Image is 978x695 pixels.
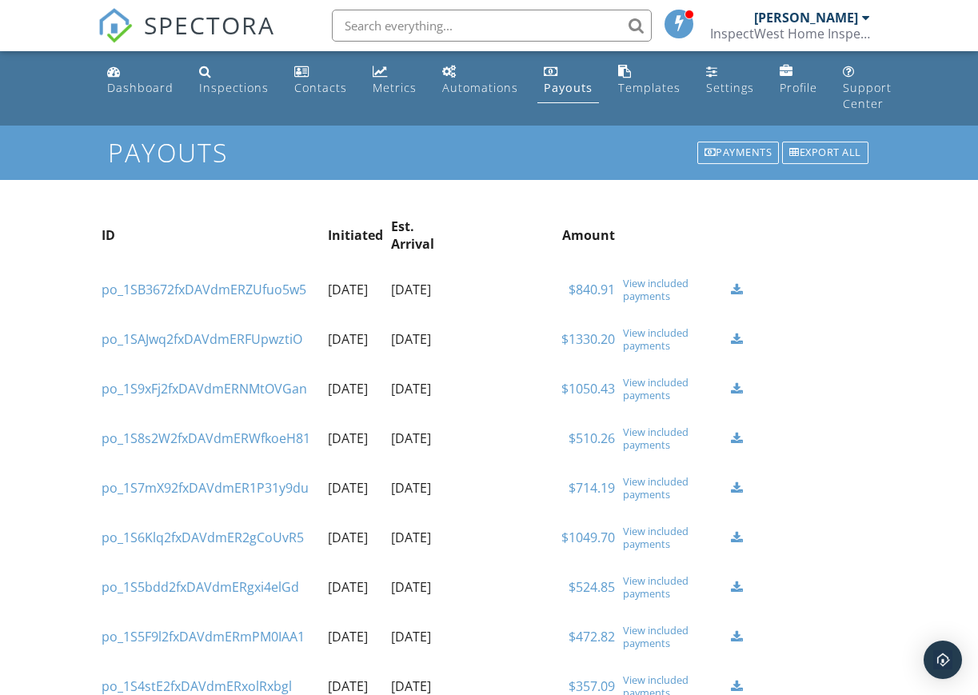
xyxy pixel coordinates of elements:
div: Support Center [843,80,892,111]
div: Export all [782,142,868,164]
div: Payouts [544,80,593,95]
a: po_1S8s2W2fxDAVdmERWfkoeH81 [102,429,310,447]
a: View included payments [623,624,723,649]
td: [DATE] [387,562,459,612]
a: Company Profile [773,58,824,103]
h1: Payouts [108,138,870,166]
div: [PERSON_NAME] [754,10,858,26]
a: po_1S4stE2fxDAVdmERxolRxbgl [102,677,292,695]
th: ID [98,206,324,266]
div: Contacts [294,80,347,95]
a: $357.09 [569,677,615,695]
a: View included payments [623,574,723,600]
a: Contacts [288,58,353,103]
td: [DATE] [324,314,387,364]
a: Automations (Basic) [436,58,525,103]
a: Inspections [193,58,275,103]
th: Amount [459,206,619,266]
a: View included payments [623,326,723,352]
a: Export all [780,140,870,166]
a: $1049.70 [561,529,615,546]
a: $510.26 [569,429,615,447]
td: [DATE] [324,265,387,314]
a: po_1S9xFj2fxDAVdmERNMtOVGan [102,380,307,397]
div: InspectWest Home Inspection Ltd. [710,26,870,42]
a: po_1S7mX92fxDAVdmER1P31y9du [102,479,309,497]
th: Initiated [324,206,387,266]
a: po_1S5F9l2fxDAVdmERmPM0IAA1 [102,628,305,645]
td: [DATE] [387,463,459,513]
a: po_1S6Klq2fxDAVdmER2gCoUvR5 [102,529,304,546]
a: $472.82 [569,628,615,645]
a: $714.19 [569,479,615,497]
div: Metrics [373,80,417,95]
a: Dashboard [101,58,180,103]
a: $1330.20 [561,330,615,348]
a: View included payments [623,277,723,302]
a: po_1S5bdd2fxDAVdmERgxi4elGd [102,578,299,596]
div: Payments [697,142,780,164]
a: $840.91 [569,281,615,298]
a: Metrics [366,58,423,103]
a: $524.85 [569,578,615,596]
a: View included payments [623,376,723,401]
a: Support Center [836,58,898,119]
td: [DATE] [387,513,459,562]
a: Payouts [537,58,599,103]
td: [DATE] [387,364,459,413]
td: [DATE] [324,463,387,513]
a: SPECTORA [98,22,275,55]
img: The Best Home Inspection Software - Spectora [98,8,133,43]
td: [DATE] [387,314,459,364]
div: Dashboard [107,80,174,95]
a: Settings [700,58,760,103]
td: [DATE] [387,265,459,314]
td: [DATE] [324,612,387,661]
input: Search everything... [332,10,652,42]
th: Est. Arrival [387,206,459,266]
div: Open Intercom Messenger [924,641,962,679]
td: [DATE] [324,413,387,463]
a: View included payments [623,525,723,550]
td: [DATE] [324,364,387,413]
a: po_1SB3672fxDAVdmERZUfuo5w5 [102,281,306,298]
a: Templates [612,58,687,103]
div: Profile [780,80,817,95]
a: po_1SAJwq2fxDAVdmERFUpwztiO [102,330,302,348]
div: Settings [706,80,754,95]
td: [DATE] [387,413,459,463]
div: Automations [442,80,518,95]
td: [DATE] [324,513,387,562]
div: Inspections [199,80,269,95]
a: View included payments [623,425,723,451]
td: [DATE] [387,612,459,661]
td: [DATE] [324,562,387,612]
a: View included payments [623,475,723,501]
a: Payments [696,140,781,166]
div: Templates [618,80,681,95]
span: SPECTORA [144,8,275,42]
a: $1050.43 [561,380,615,397]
